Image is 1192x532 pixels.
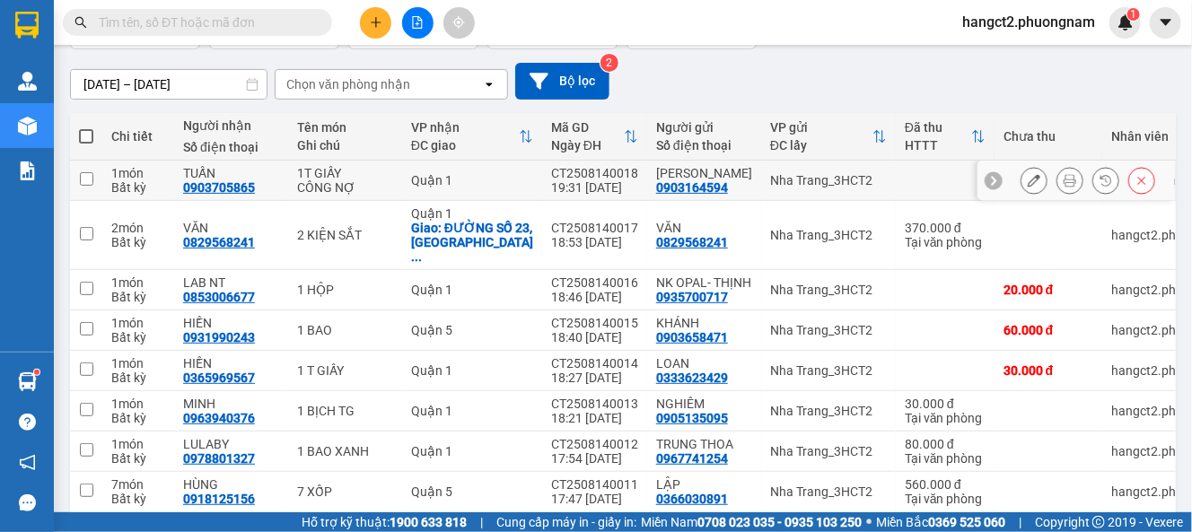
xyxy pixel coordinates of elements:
[297,138,393,153] div: Ghi chú
[111,397,165,411] div: 1 món
[151,85,247,108] li: (c) 2017
[411,484,533,499] div: Quận 5
[641,512,862,532] span: Miền Nam
[18,161,37,180] img: solution-icon
[656,451,728,466] div: 0967741254
[183,492,255,506] div: 0918125156
[905,120,971,135] div: Đã thu
[1004,129,1093,144] div: Chưa thu
[183,451,255,466] div: 0978801327
[111,316,165,330] div: 1 món
[111,129,165,144] div: Chi tiết
[111,330,165,344] div: Bất kỳ
[515,63,609,100] button: Bộ lọc
[896,113,995,161] th: Toggle SortBy
[74,16,87,29] span: search
[656,397,752,411] div: NGHIÊM
[297,166,393,180] div: 1T GIẤY
[551,235,638,249] div: 18:53 [DATE]
[111,492,165,506] div: Bất kỳ
[656,120,752,135] div: Người gửi
[866,519,872,526] span: ⚪️
[411,404,533,418] div: Quận 1
[402,113,542,161] th: Toggle SortBy
[770,138,872,153] div: ĐC lấy
[551,356,638,371] div: CT2508140014
[411,16,424,29] span: file-add
[411,206,533,221] div: Quận 1
[656,180,728,195] div: 0903164594
[297,363,393,378] div: 1 T GIẤY
[551,411,638,425] div: 18:21 [DATE]
[402,7,434,39] button: file-add
[761,113,896,161] th: Toggle SortBy
[183,477,279,492] div: HÙNG
[656,356,752,371] div: LOAN
[183,275,279,290] div: LAB NT
[551,371,638,385] div: 18:27 [DATE]
[551,397,638,411] div: CT2508140013
[111,166,165,180] div: 1 món
[656,371,728,385] div: 0333623429
[111,411,165,425] div: Bất kỳ
[656,316,752,330] div: KHÁNH
[656,138,752,153] div: Số điện thoại
[195,22,238,65] img: logo.jpg
[697,515,862,529] strong: 0708 023 035 - 0935 103 250
[286,75,410,93] div: Chọn văn phòng nhận
[905,437,986,451] div: 80.000 đ
[183,437,279,451] div: LULABY
[411,221,533,264] div: Giao: ĐƯỜNG SỐ 23, HIỆP BÌNH CHÁNH, THỦ ĐỨC (GTN 170)
[111,221,165,235] div: 2 món
[71,70,267,99] input: Select a date range.
[1019,512,1021,532] span: |
[111,275,165,290] div: 1 món
[656,235,728,249] div: 0829568241
[770,173,887,188] div: Nha Trang_3HCT2
[411,173,533,188] div: Quận 1
[656,290,728,304] div: 0935700717
[551,180,638,195] div: 19:31 [DATE]
[19,414,36,431] span: question-circle
[551,275,638,290] div: CT2508140016
[183,411,255,425] div: 0963940376
[19,494,36,511] span: message
[183,166,279,180] div: TUẤN
[542,113,647,161] th: Toggle SortBy
[905,492,986,506] div: Tại văn phòng
[452,16,465,29] span: aim
[411,444,533,458] div: Quận 1
[18,372,37,391] img: warehouse-icon
[183,290,255,304] div: 0853006677
[480,512,483,532] span: |
[1150,7,1181,39] button: caret-down
[905,138,971,153] div: HTTT
[656,330,728,344] div: 0903658471
[1127,8,1140,21] sup: 1
[770,228,887,242] div: Nha Trang_3HCT2
[18,117,37,135] img: warehouse-icon
[1117,14,1134,31] img: icon-new-feature
[656,275,752,290] div: NK OPAL- THỊNH
[297,283,393,297] div: 1 HỘP
[183,118,279,133] div: Người nhận
[111,451,165,466] div: Bất kỳ
[411,138,519,153] div: ĐC giao
[411,363,533,378] div: Quận 1
[656,221,752,235] div: VĂN
[551,492,638,506] div: 17:47 [DATE]
[183,221,279,235] div: VĂN
[297,120,393,135] div: Tên món
[770,363,887,378] div: Nha Trang_3HCT2
[551,221,638,235] div: CT2508140017
[411,249,422,264] span: ...
[18,72,37,91] img: warehouse-icon
[1004,283,1093,297] div: 20.000 đ
[928,515,1005,529] strong: 0369 525 060
[905,411,986,425] div: Tại văn phòng
[551,330,638,344] div: 18:40 [DATE]
[183,397,279,411] div: MINH
[1092,516,1105,528] span: copyright
[411,283,533,297] div: Quận 1
[297,444,393,458] div: 1 BAO XANH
